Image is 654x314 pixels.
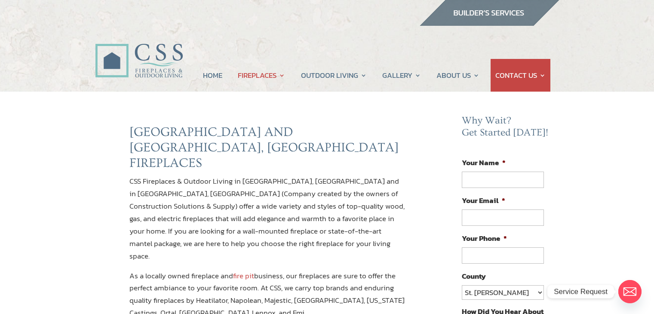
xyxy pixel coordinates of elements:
a: CONTACT US [495,59,546,92]
img: CSS Fireplaces & Outdoor Living (Formerly Construction Solutions & Supply)- Jacksonville Ormond B... [95,20,183,82]
label: Your Email [462,196,505,205]
a: HOME [203,59,222,92]
h2: Why Wait? Get Started [DATE]! [462,115,550,143]
label: Your Name [462,158,506,167]
h2: [GEOGRAPHIC_DATA] AND [GEOGRAPHIC_DATA], [GEOGRAPHIC_DATA] FIREPLACES [129,124,405,175]
p: CSS Fireplaces & Outdoor Living in [GEOGRAPHIC_DATA], [GEOGRAPHIC_DATA] and in [GEOGRAPHIC_DATA],... [129,175,405,269]
a: ABOUT US [436,59,479,92]
a: FIREPLACES [238,59,285,92]
label: County [462,271,486,281]
a: builder services construction supply [419,18,559,29]
a: GALLERY [382,59,421,92]
a: fire pit [233,270,254,281]
a: OUTDOOR LIVING [301,59,367,92]
label: Your Phone [462,234,507,243]
a: Email [618,280,642,303]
